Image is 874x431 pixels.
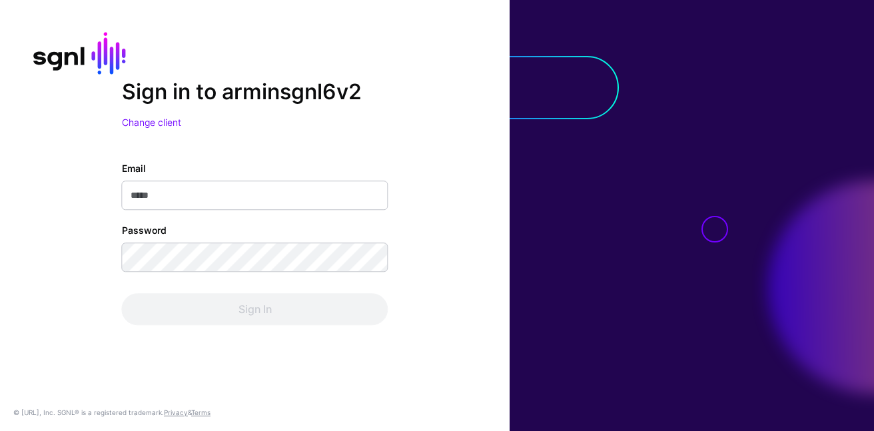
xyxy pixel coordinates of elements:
label: Password [122,223,167,237]
div: © [URL], Inc. SGNL® is a registered trademark. & [13,407,211,418]
h2: Sign in to arminsgnl6v2 [122,79,388,105]
label: Email [122,161,146,175]
a: Terms [191,408,211,416]
a: Privacy [164,408,188,416]
a: Change client [122,117,181,128]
